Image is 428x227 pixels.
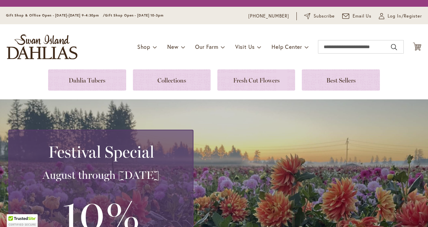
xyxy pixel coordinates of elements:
[391,42,397,53] button: Search
[17,142,185,161] h2: Festival Special
[167,43,178,50] span: New
[235,43,255,50] span: Visit Us
[6,13,105,18] span: Gift Shop & Office Open - [DATE]-[DATE] 9-4:30pm /
[17,168,185,182] h3: August through [DATE]
[388,13,422,20] span: Log In/Register
[304,13,335,20] a: Subscribe
[248,13,289,20] a: [PHONE_NUMBER]
[195,43,218,50] span: Our Farm
[105,13,164,18] span: Gift Shop Open - [DATE] 10-3pm
[342,13,372,20] a: Email Us
[379,13,422,20] a: Log In/Register
[272,43,302,50] span: Help Center
[137,43,150,50] span: Shop
[314,13,335,20] span: Subscribe
[7,34,77,59] a: store logo
[353,13,372,20] span: Email Us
